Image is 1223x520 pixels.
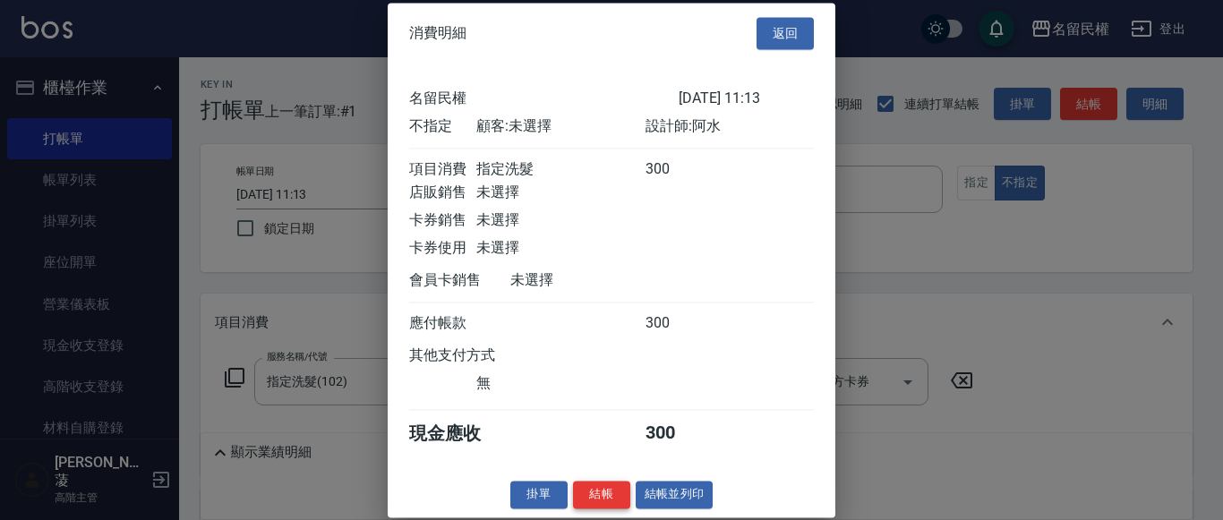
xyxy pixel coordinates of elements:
[679,90,814,108] div: [DATE] 11:13
[409,117,476,136] div: 不指定
[409,183,476,202] div: 店販銷售
[757,17,814,50] button: 返回
[476,239,645,258] div: 未選擇
[646,422,713,446] div: 300
[409,271,510,290] div: 會員卡銷售
[476,211,645,230] div: 未選擇
[409,314,476,333] div: 應付帳款
[646,160,713,179] div: 300
[476,183,645,202] div: 未選擇
[510,481,568,508] button: 掛單
[510,271,679,290] div: 未選擇
[409,346,544,365] div: 其他支付方式
[409,211,476,230] div: 卡券銷售
[476,117,645,136] div: 顧客: 未選擇
[409,422,510,446] div: 現金應收
[476,160,645,179] div: 指定洗髮
[409,239,476,258] div: 卡券使用
[646,314,713,333] div: 300
[409,160,476,179] div: 項目消費
[409,24,466,42] span: 消費明細
[636,481,714,508] button: 結帳並列印
[476,374,645,393] div: 無
[646,117,814,136] div: 設計師: 阿水
[573,481,630,508] button: 結帳
[409,90,679,108] div: 名留民權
